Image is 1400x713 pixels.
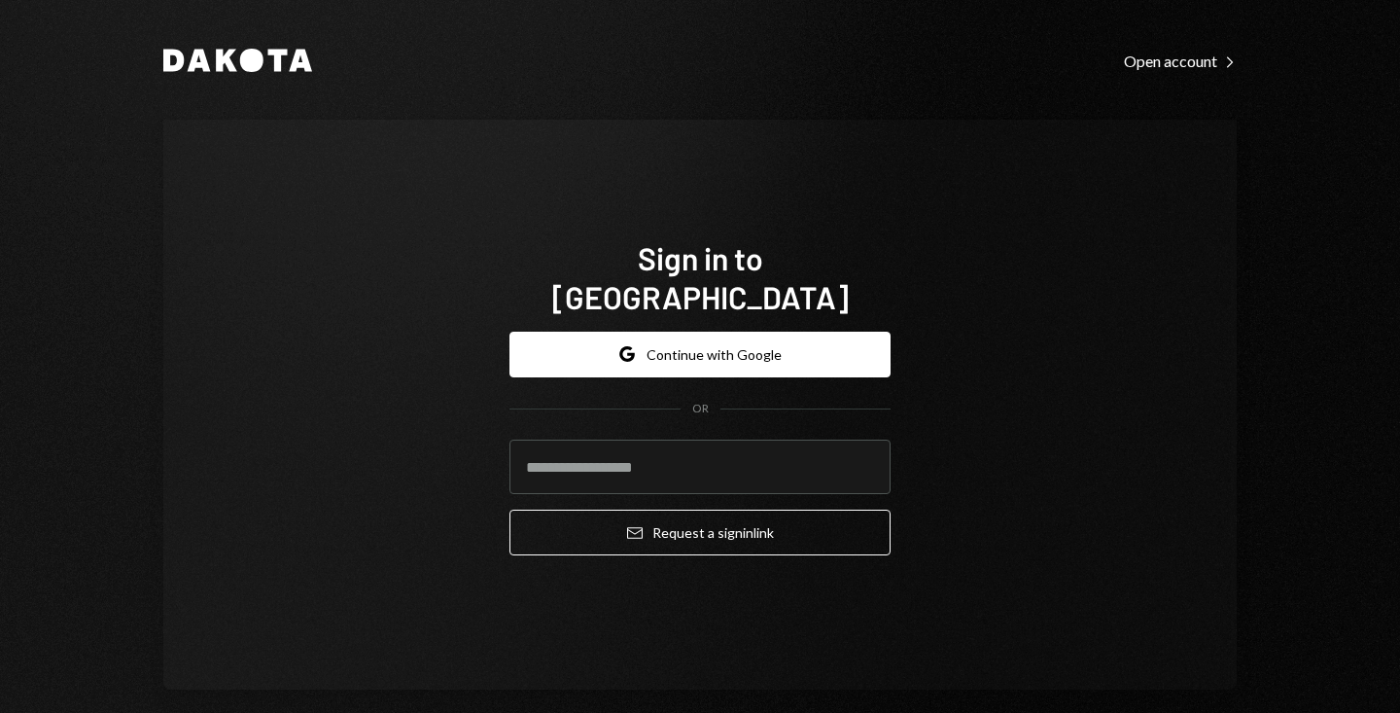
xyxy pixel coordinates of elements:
[692,401,709,417] div: OR
[509,238,891,316] h1: Sign in to [GEOGRAPHIC_DATA]
[509,510,891,555] button: Request a signinlink
[1124,50,1237,71] a: Open account
[509,332,891,377] button: Continue with Google
[1124,52,1237,71] div: Open account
